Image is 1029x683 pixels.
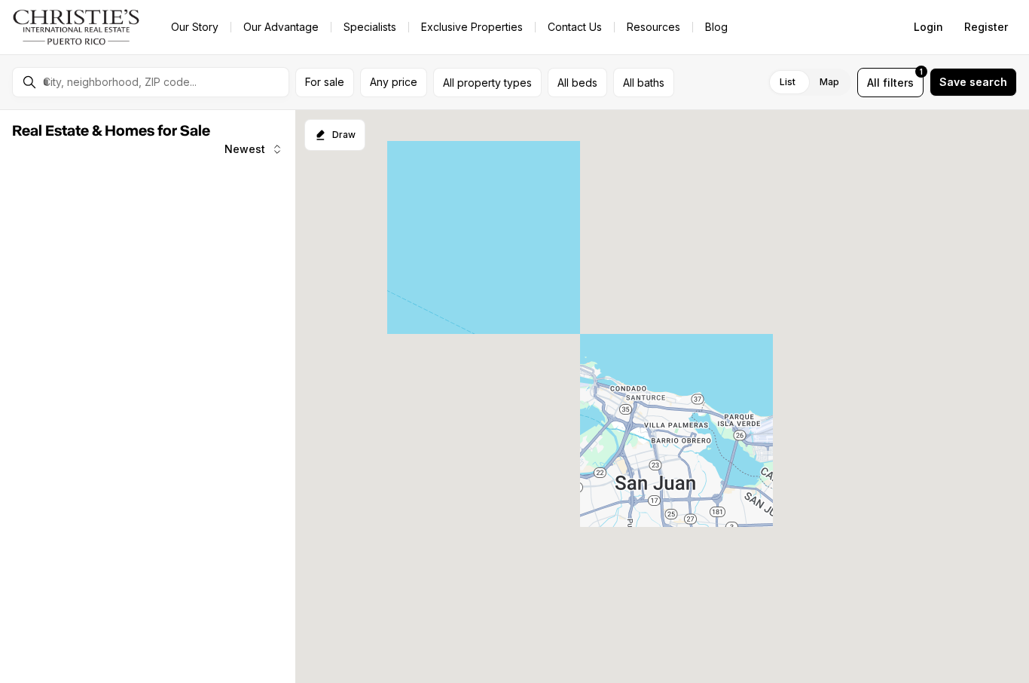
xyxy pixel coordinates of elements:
button: All property types [433,68,542,97]
a: Resources [615,17,692,38]
a: Blog [693,17,740,38]
span: Real Estate & Homes for Sale [12,124,210,139]
span: Save search [939,76,1007,88]
button: All beds [548,68,607,97]
span: Register [964,21,1008,33]
a: Our Story [159,17,231,38]
label: List [768,69,808,96]
button: Save search [930,68,1017,96]
a: Our Advantage [231,17,331,38]
span: For sale [305,76,344,88]
button: Start drawing [304,119,365,151]
button: Allfilters1 [857,68,924,97]
span: filters [883,75,914,90]
button: Login [905,12,952,42]
span: Login [914,21,943,33]
button: Any price [360,68,427,97]
button: Newest [215,134,292,164]
img: logo [12,9,141,45]
button: Contact Us [536,17,614,38]
span: Newest [224,143,265,155]
button: Register [955,12,1017,42]
a: Exclusive Properties [409,17,535,38]
a: Specialists [331,17,408,38]
span: 1 [920,66,923,78]
span: All [867,75,880,90]
label: Map [808,69,851,96]
button: For sale [295,68,354,97]
span: Any price [370,76,417,88]
button: All baths [613,68,674,97]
